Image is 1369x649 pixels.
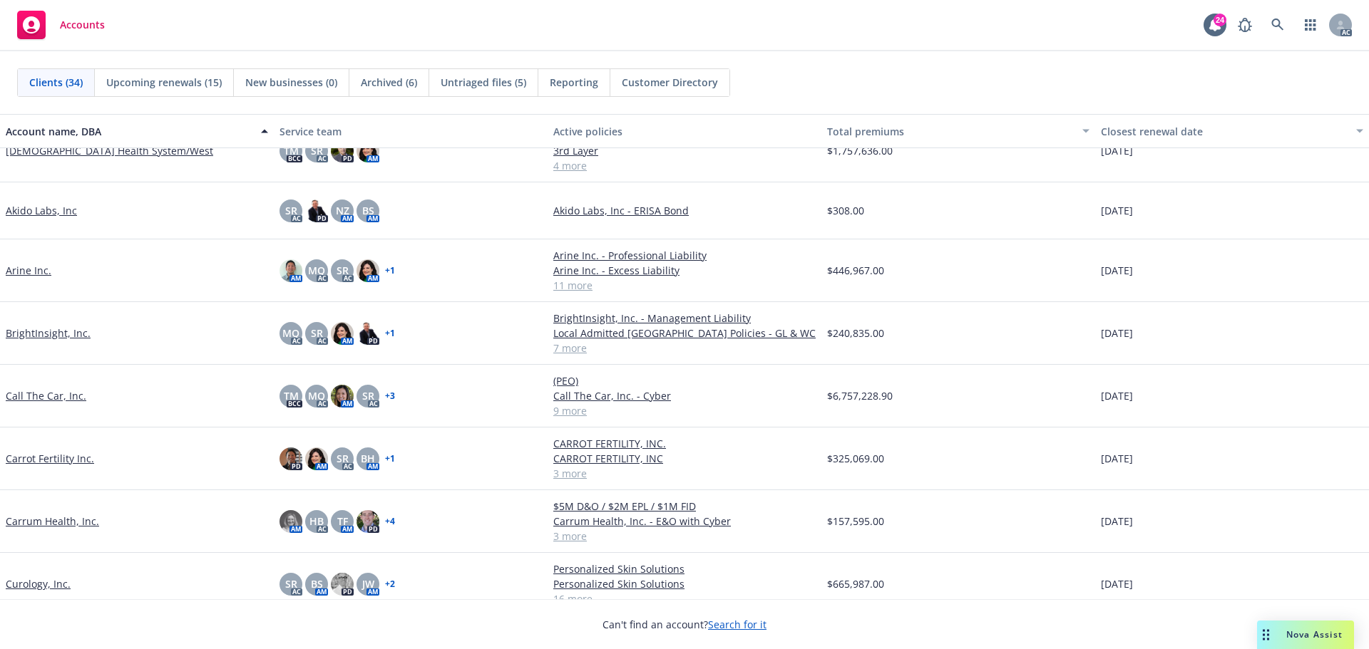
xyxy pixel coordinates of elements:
span: $325,069.00 [827,451,884,466]
a: 11 more [553,278,816,293]
span: [DATE] [1101,263,1133,278]
span: $308.00 [827,203,864,218]
span: [DATE] [1101,143,1133,158]
a: (PEO) [553,373,816,388]
a: Local Admitted [GEOGRAPHIC_DATA] Policies - GL & WC [553,326,816,341]
span: $446,967.00 [827,263,884,278]
a: Carrum Health, Inc. [6,514,99,529]
a: Arine Inc. - Professional Liability [553,248,816,263]
a: Call The Car, Inc. [6,388,86,403]
a: Arine Inc. - Excess Liability [553,263,816,278]
span: Reporting [550,75,598,90]
img: photo [357,510,379,533]
span: SR [285,576,297,591]
span: MQ [308,263,325,278]
span: SR [311,143,323,158]
span: TM [284,143,299,158]
img: photo [357,140,379,162]
span: [DATE] [1101,576,1133,591]
a: CARROT FERTILITY, INC [553,451,816,466]
a: + 1 [385,266,395,275]
span: NZ [336,203,349,218]
a: 16 more [553,591,816,606]
button: Total premiums [821,114,1095,148]
span: $1,757,636.00 [827,143,893,158]
a: Arine Inc. [6,263,51,278]
a: Carrot Fertility Inc. [6,451,94,466]
span: [DATE] [1101,203,1133,218]
img: photo [280,510,302,533]
span: Upcoming renewals (15) [106,75,222,90]
div: Account name, DBA [6,124,252,139]
span: [DATE] [1101,326,1133,341]
a: 3rd Layer [553,143,816,158]
span: Nova Assist [1286,628,1343,640]
img: photo [305,199,328,222]
a: + 2 [385,580,395,588]
div: Total premiums [827,124,1074,139]
a: + 1 [385,329,395,338]
a: 3 more [553,466,816,481]
img: photo [331,322,354,345]
img: photo [280,259,302,282]
button: Closest renewal date [1095,114,1369,148]
a: Call The Car, Inc. - Cyber [553,388,816,403]
div: 24 [1214,14,1226,26]
span: MQ [282,326,299,341]
a: 3 more [553,529,816,544]
a: Search for it [708,618,766,631]
a: + 1 [385,455,395,463]
span: SR [285,203,297,218]
span: JW [362,576,374,591]
span: MQ [308,388,325,403]
a: 9 more [553,403,816,418]
span: Archived (6) [361,75,417,90]
div: Drag to move [1257,621,1275,649]
span: SR [311,326,323,341]
span: $665,987.00 [827,576,884,591]
button: Service team [274,114,548,148]
span: Clients (34) [29,75,83,90]
span: [DATE] [1101,451,1133,466]
span: [DATE] [1101,514,1133,529]
span: TM [284,388,299,403]
button: Nova Assist [1257,621,1354,649]
img: photo [331,385,354,407]
span: $157,595.00 [827,514,884,529]
img: photo [357,322,379,345]
span: $6,757,228.90 [827,388,893,403]
a: Search [1263,11,1292,39]
div: Active policies [553,124,816,139]
span: SR [337,263,349,278]
a: 7 more [553,341,816,355]
a: BrightInsight, Inc. - Management Liability [553,311,816,326]
span: Customer Directory [622,75,718,90]
img: photo [305,447,328,470]
span: TF [337,514,348,529]
a: + 3 [385,392,395,400]
a: Accounts [11,5,111,45]
span: [DATE] [1101,388,1133,403]
button: Active policies [548,114,821,148]
a: Report a Bug [1231,11,1259,39]
img: photo [357,259,379,282]
a: Curology, Inc. [6,576,71,591]
div: Closest renewal date [1101,124,1348,139]
a: $5M D&O / $2M EPL / $1M FID [553,499,816,514]
div: Service team [280,124,542,139]
img: photo [280,447,302,470]
span: Untriaged files (5) [441,75,526,90]
a: Akido Labs, Inc - ERISA Bond [553,203,816,218]
img: photo [331,140,354,162]
a: [DEMOGRAPHIC_DATA] Health System/West [6,143,213,158]
span: BH [361,451,375,466]
a: Akido Labs, Inc [6,203,77,218]
span: BS [362,203,374,218]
